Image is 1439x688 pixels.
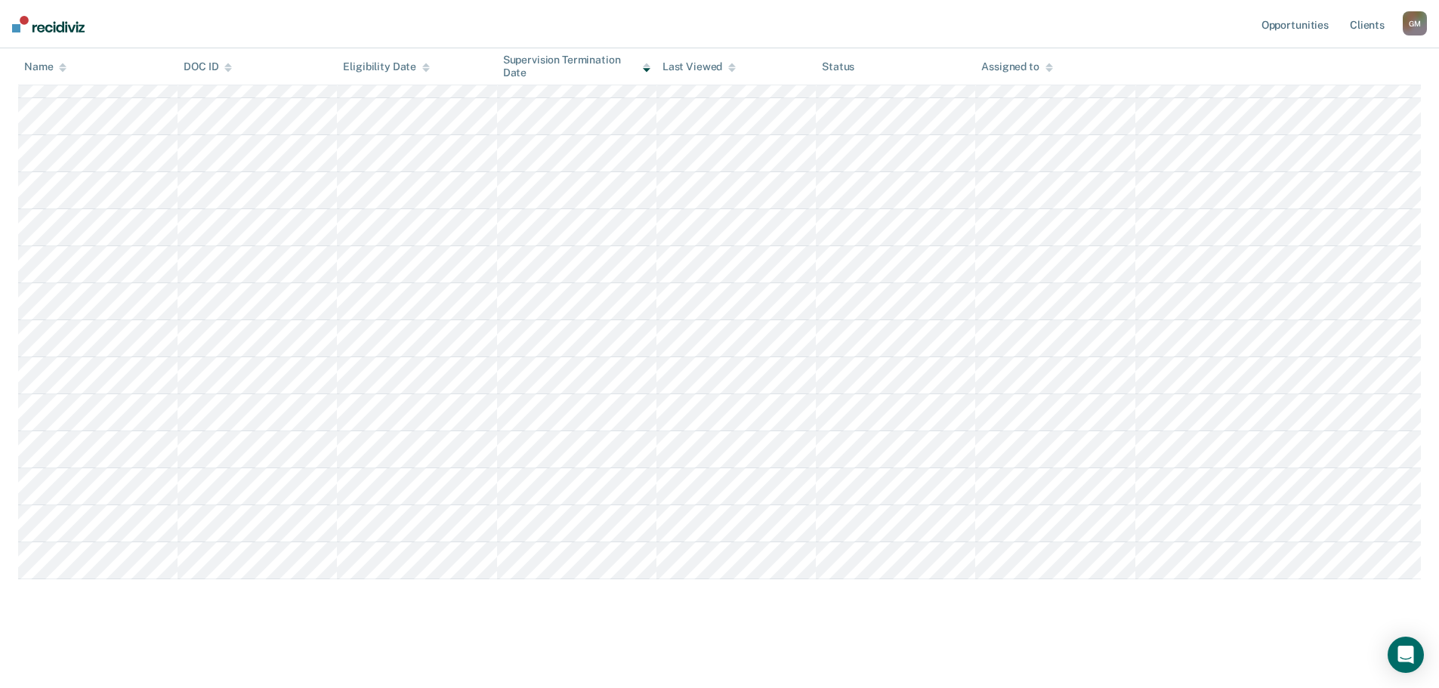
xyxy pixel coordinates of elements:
[1388,637,1424,673] div: Open Intercom Messenger
[503,54,650,79] div: Supervision Termination Date
[12,16,85,32] img: Recidiviz
[822,60,854,73] div: Status
[1403,11,1427,35] div: G M
[662,60,736,73] div: Last Viewed
[24,60,66,73] div: Name
[981,60,1052,73] div: Assigned to
[184,60,232,73] div: DOC ID
[343,60,430,73] div: Eligibility Date
[1403,11,1427,35] button: GM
